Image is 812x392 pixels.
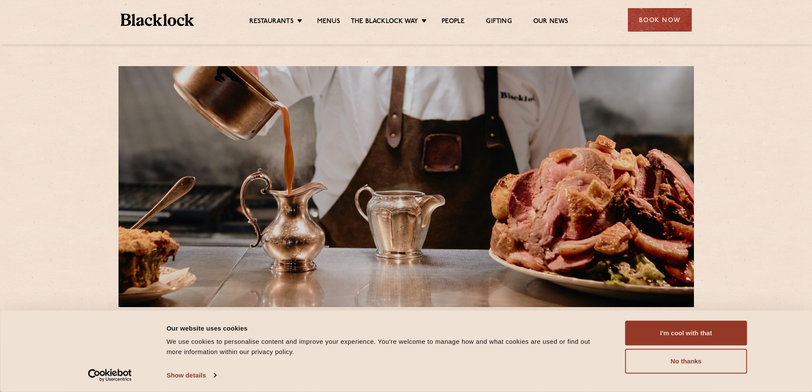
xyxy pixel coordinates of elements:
[486,17,511,27] a: Gifting
[72,369,147,382] a: Usercentrics Cookiebot - opens in a new window
[167,369,216,382] a: Show details
[628,8,692,32] div: Book Now
[167,337,606,357] div: We use cookies to personalise content and improve your experience. You're welcome to manage how a...
[625,321,747,346] button: I'm cool with that
[167,323,606,333] div: Our website uses cookies
[317,17,340,27] a: Menus
[442,17,465,27] a: People
[533,17,569,27] a: Our News
[351,17,418,27] a: The Blacklock Way
[625,349,747,374] button: No thanks
[249,17,294,27] a: Restaurants
[121,14,194,26] img: BL_Textured_Logo-footer-cropped.svg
